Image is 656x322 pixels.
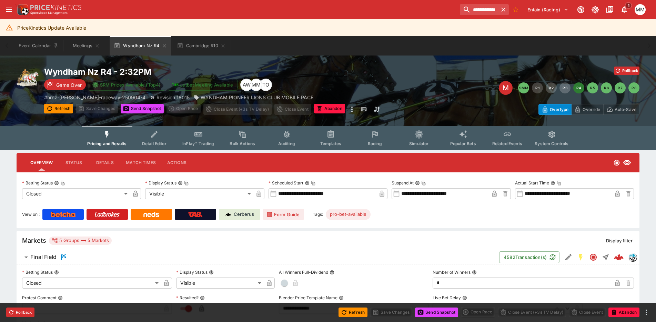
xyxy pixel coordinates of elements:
button: Toggle light/dark mode [589,3,602,16]
button: more [642,308,650,316]
button: Final Field [17,250,499,264]
button: Documentation [604,3,616,16]
button: SRM Prices Available (Top4) [89,79,165,91]
button: Overview [25,154,58,171]
svg: Closed [613,159,620,166]
span: Mark an event as closed and abandoned. [608,308,639,315]
div: split button [166,104,201,113]
button: Jetbet Meeting Available [168,79,238,91]
div: Michela Marris [250,79,262,91]
p: Overtype [550,106,568,113]
button: R3 [559,82,571,93]
div: hrnz [628,253,637,261]
button: Copy To Clipboard [557,181,562,185]
button: more [348,104,356,115]
button: Auto-Save [603,104,639,115]
div: 5 Groups 5 Markets [52,237,109,245]
h2: Copy To Clipboard [44,67,342,77]
p: Betting Status [22,269,53,275]
p: Suspend At [392,180,414,186]
div: WYNDHAM PIONEER LIONS CLUB MOBILE PACE [194,94,313,101]
div: split button [461,307,495,317]
span: Mark an event as closed and abandoned. [314,105,345,112]
button: Notifications [618,3,630,16]
button: R5 [587,82,598,93]
span: Related Events [492,141,522,146]
button: Betting StatusCopy To Clipboard [54,181,59,185]
div: Closed [22,278,161,289]
button: Copy To Clipboard [184,181,189,185]
p: Live Bet Delay [433,295,461,301]
div: 7ae5737e-1c48-435b-8221-0c6e6d968825 [614,252,624,262]
h6: Final Field [30,253,57,261]
p: Actual Start Time [515,180,549,186]
button: 4582Transaction(s) [499,251,559,263]
svg: Closed [589,253,597,261]
button: Display filter [602,235,637,246]
p: Override [583,106,600,113]
button: Refresh [44,104,73,113]
div: Betting Target: cerberus [326,209,371,220]
button: Live Bet Delay [462,295,467,300]
button: Refresh [339,308,367,317]
div: Visible [176,278,264,289]
button: R4 [573,82,584,93]
p: Blender Price Template Name [279,295,337,301]
img: jetbet-logo.svg [172,81,179,88]
p: Number of Winners [433,269,471,275]
p: WYNDHAM PIONEER LIONS CLUB MOBILE PACE [201,94,313,101]
button: Actions [161,154,192,171]
span: System Controls [535,141,568,146]
button: No Bookmarks [510,4,521,15]
button: Copy To Clipboard [60,181,65,185]
button: R2 [546,82,557,93]
img: Betcha [51,212,75,217]
button: Overtype [538,104,572,115]
button: Abandon [608,308,639,317]
button: Display Status [209,270,214,275]
button: Number of Winners [472,270,477,275]
p: Revision 18015 [157,94,190,101]
button: Suspend AtCopy To Clipboard [415,181,420,185]
div: Thomas OConnor [260,79,272,91]
div: Edit Meeting [499,81,513,95]
span: Auditing [278,141,295,146]
button: Meetings [64,36,108,56]
div: Michela Marris [635,4,646,15]
button: R8 [628,82,639,93]
span: Simulator [409,141,428,146]
span: Popular Bets [450,141,476,146]
button: All Winners Full-Dividend [330,270,334,275]
button: Wyndham Nz R4 [110,36,171,56]
label: View on : [22,209,40,220]
button: Event Calendar [14,36,63,56]
button: Straight [599,251,612,263]
img: PriceKinetics Logo [15,3,29,17]
p: Scheduled Start [269,180,303,186]
svg: Visible [623,159,631,167]
p: Game Over [56,81,82,89]
p: Auto-Save [615,106,636,113]
span: 1 [625,2,632,9]
input: search [460,4,498,15]
button: Send Snapshot [415,308,458,317]
button: Closed [587,251,599,263]
button: Edit Detail [562,251,575,263]
p: Display Status [176,269,208,275]
img: Cerberus [225,212,231,217]
div: Start From [538,104,639,115]
a: 7ae5737e-1c48-435b-8221-0c6e6d968825 [612,250,626,264]
button: SMM [518,82,529,93]
div: Closed [22,188,130,199]
button: Michela Marris [633,2,648,17]
button: Abandon [314,104,345,113]
img: TabNZ [188,212,203,217]
button: Rollback [6,308,34,317]
div: Event type filters [82,126,574,150]
span: Pricing and Results [87,141,127,146]
button: R1 [532,82,543,93]
p: Resulted? [176,295,199,301]
img: hrnz [629,253,636,261]
div: Amanda Whitta [240,79,253,91]
button: R7 [615,82,626,93]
